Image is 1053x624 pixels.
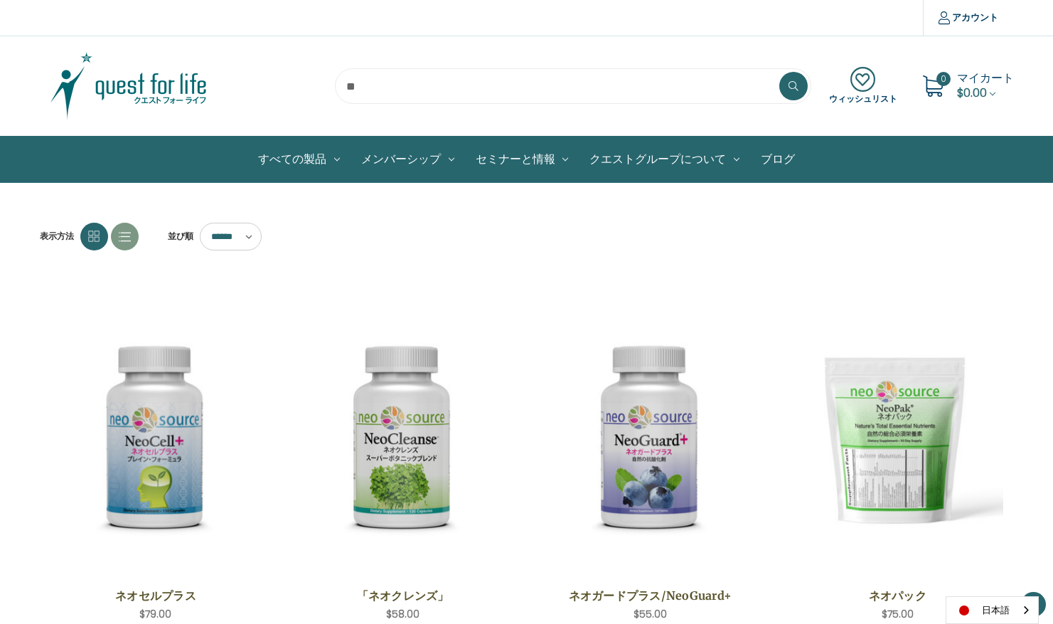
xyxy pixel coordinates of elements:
[545,332,756,544] img: ネオガードプラス/NeoGuard+
[800,587,995,604] a: ネオパック
[386,607,419,621] span: $58.00
[297,299,508,577] a: NeoCleanse,$58.00
[465,137,579,182] a: セミナーと情報
[946,596,1039,624] aside: Language selected: 日本語
[50,299,262,577] a: NeoCell Plus,$79.00
[882,607,914,621] span: $75.00
[297,332,508,544] img: 「ネオクレンズ」
[829,67,897,105] a: ウィッシュリスト
[957,70,1014,101] a: Cart with 0 items
[579,137,750,182] a: クエストグループについて
[50,332,262,544] img: ネオセルプラス
[40,51,218,122] img: クエスト・グループ
[792,332,1003,544] img: ネオパック
[139,607,171,621] span: $79.00
[545,299,756,577] a: NeoGuard Plus,$55.00
[247,137,351,182] a: All Products
[40,230,74,243] span: 表示方法
[305,587,501,604] a: 「ネオクレンズ」
[552,587,748,604] a: ネオガードプラス/NeoGuard+
[957,85,987,101] span: $0.00
[946,597,1038,623] a: 日本語
[634,607,667,621] span: $55.00
[936,72,951,86] span: 0
[946,596,1039,624] div: Language
[160,226,193,247] label: 並び順
[58,587,253,604] a: ネオセルプラス
[792,299,1003,577] a: NeoPak,$75.00
[957,70,1014,86] span: マイカート
[351,137,465,182] a: メンバーシップ
[750,137,806,182] a: ブログ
